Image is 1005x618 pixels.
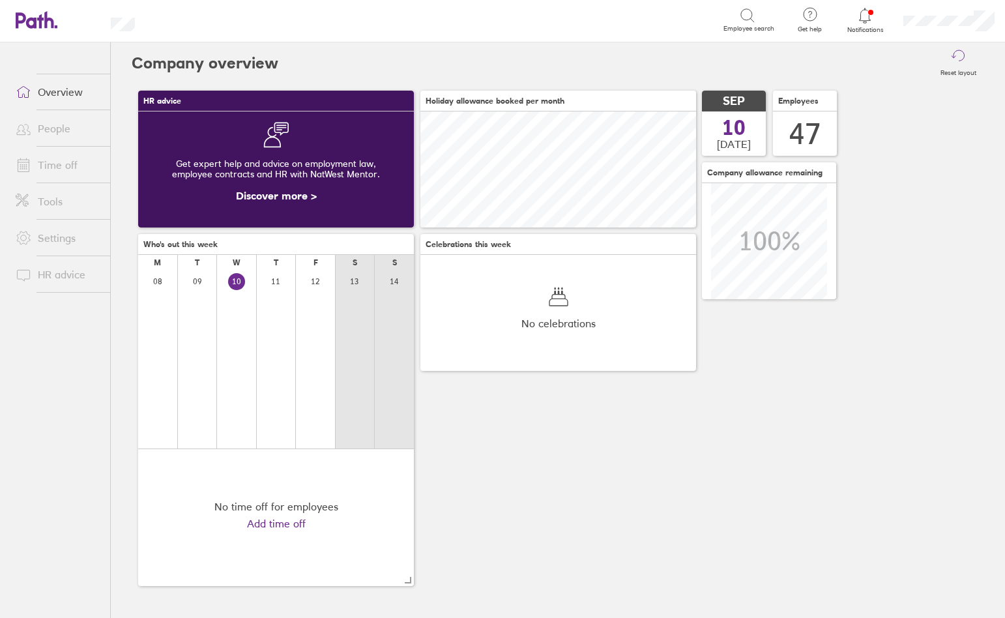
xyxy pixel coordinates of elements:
a: Notifications [844,7,886,34]
span: Who's out this week [143,240,218,249]
div: T [195,258,199,267]
span: Holiday allowance booked per month [426,96,564,106]
a: Overview [5,79,110,105]
a: Add time off [247,518,306,529]
span: Employee search [723,25,774,33]
a: Settings [5,225,110,251]
div: M [154,258,161,267]
span: Celebrations this week [426,240,511,249]
span: [DATE] [717,138,751,150]
label: Reset layout [933,65,984,77]
span: Get help [789,25,831,33]
div: S [392,258,397,267]
div: Search [170,14,203,25]
span: No celebrations [521,317,596,329]
a: Discover more > [236,189,317,202]
div: S [353,258,357,267]
a: HR advice [5,261,110,287]
span: HR advice [143,96,181,106]
h2: Company overview [132,42,278,84]
div: No time off for employees [214,501,338,512]
span: Company allowance remaining [707,168,823,177]
button: Reset layout [933,42,984,84]
span: SEP [723,95,745,108]
span: 10 [722,117,746,138]
span: Notifications [844,26,886,34]
a: People [5,115,110,141]
div: Get expert help and advice on employment law, employee contracts and HR with NatWest Mentor. [149,148,403,190]
span: Employees [778,96,819,106]
div: F [313,258,318,267]
div: T [274,258,278,267]
div: W [233,258,240,267]
div: 47 [789,117,821,151]
a: Time off [5,152,110,178]
a: Tools [5,188,110,214]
